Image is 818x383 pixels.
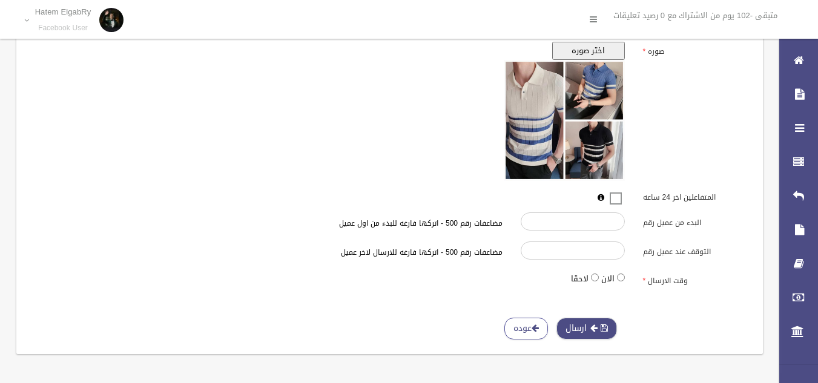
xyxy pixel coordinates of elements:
[634,212,756,229] label: البدء من عميل رقم
[552,42,625,60] button: اختر صوره
[216,249,503,257] h6: مضاعفات رقم 500 - اتركها فارغه للارسال لاخر عميل
[571,272,589,286] label: لاحقا
[634,188,756,205] label: المتفاعلين اخر 24 ساعه
[504,318,548,340] a: عوده
[634,241,756,258] label: التوقف عند عميل رقم
[216,220,503,228] h6: مضاعفات رقم 500 - اتركها فارغه للبدء من اول عميل
[634,42,756,59] label: صوره
[556,318,617,340] button: ارسال
[634,271,756,288] label: وقت الارسال
[601,272,615,286] label: الان
[504,60,625,181] img: معاينه الصوره
[35,7,91,16] p: Hatem ElgabRy
[35,24,91,33] small: Facebook User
